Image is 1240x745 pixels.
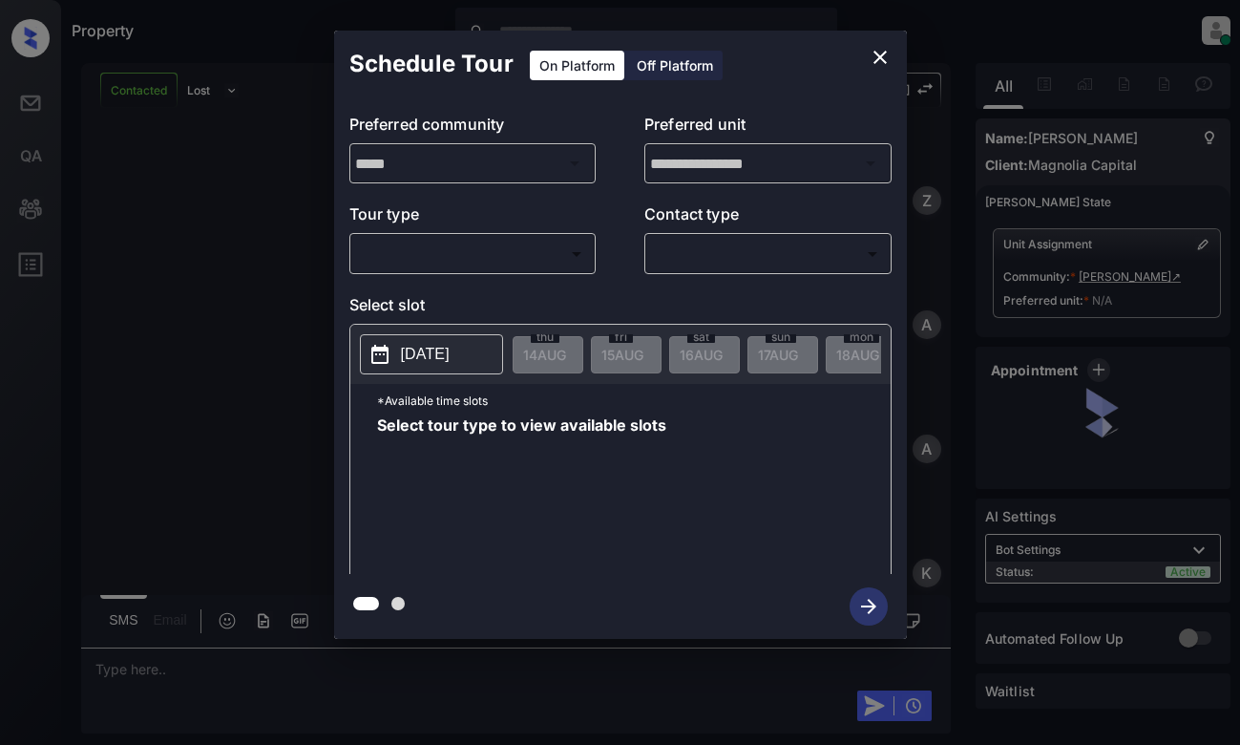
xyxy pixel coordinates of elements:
[644,202,892,233] p: Contact type
[401,343,450,366] p: [DATE]
[349,202,597,233] p: Tour type
[530,51,624,80] div: On Platform
[360,334,503,374] button: [DATE]
[349,293,892,324] p: Select slot
[349,113,597,143] p: Preferred community
[644,113,892,143] p: Preferred unit
[861,38,899,76] button: close
[377,417,666,570] span: Select tour type to view available slots
[627,51,723,80] div: Off Platform
[377,384,891,417] p: *Available time slots
[334,31,529,97] h2: Schedule Tour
